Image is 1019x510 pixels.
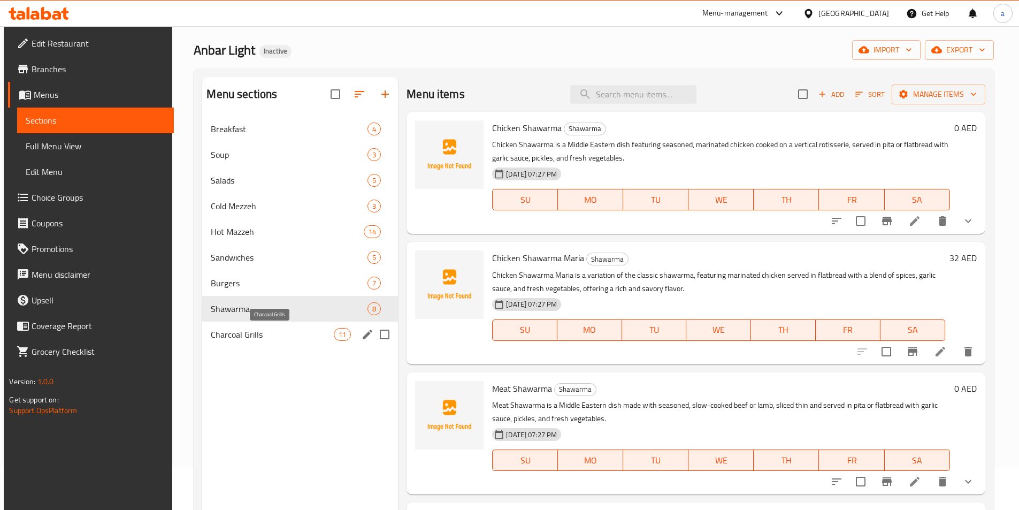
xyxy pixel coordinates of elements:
[8,262,174,287] a: Menu disclaimer
[853,86,887,103] button: Sort
[570,85,696,104] input: search
[819,189,884,210] button: FR
[555,383,596,395] span: Shawarma
[817,88,846,101] span: Add
[562,453,619,468] span: MO
[211,123,367,135] span: Breakfast
[32,37,165,50] span: Edit Restaurant
[954,120,977,135] h6: 0 AED
[751,319,816,341] button: TH
[962,215,975,227] svg: Show Choices
[816,319,880,341] button: FR
[367,302,381,315] div: items
[562,322,618,338] span: MO
[211,148,367,161] span: Soup
[587,253,628,265] span: Shawarma
[849,470,872,493] span: Select to update
[372,81,398,107] button: Add section
[885,450,950,471] button: SA
[874,469,900,494] button: Branch-specific-item
[194,38,255,62] span: Anbar Light
[930,208,955,234] button: delete
[874,208,900,234] button: Branch-specific-item
[368,253,380,263] span: 5
[368,176,380,186] span: 5
[688,450,754,471] button: WE
[32,268,165,281] span: Menu disclaimer
[259,47,292,56] span: Inactive
[202,112,398,352] nav: Menu sections
[259,45,292,58] div: Inactive
[497,322,553,338] span: SU
[202,116,398,142] div: Breakfast4
[26,114,165,127] span: Sections
[755,322,811,338] span: TH
[502,299,561,309] span: [DATE] 07:27 PM
[492,380,552,397] span: Meat Shawarma
[934,345,947,358] a: Edit menu item
[861,43,912,57] span: import
[688,189,754,210] button: WE
[324,83,347,105] span: Select all sections
[37,375,54,389] span: 1.0.0
[955,339,981,364] button: delete
[32,242,165,255] span: Promotions
[949,250,977,265] h6: 32 AED
[211,225,364,238] span: Hot Mazzeh
[492,450,558,471] button: SU
[492,399,949,425] p: Meat Shawarma is a Middle Eastern dish made with seasoned, slow-cooked beef or lamb, sliced thin ...
[206,86,277,102] h2: Menu sections
[930,469,955,494] button: delete
[908,215,921,227] a: Edit menu item
[758,453,815,468] span: TH
[26,165,165,178] span: Edit Menu
[407,86,465,102] h2: Menu items
[211,200,367,212] span: Cold Mezzeh
[925,40,994,60] button: export
[900,88,977,101] span: Manage items
[693,192,749,208] span: WE
[8,31,174,56] a: Edit Restaurant
[892,85,985,104] button: Manage items
[497,453,554,468] span: SU
[691,322,747,338] span: WE
[627,192,684,208] span: TU
[564,123,606,135] div: Shawarma
[492,120,562,136] span: Chicken Shawarma
[368,304,380,314] span: 8
[885,189,950,210] button: SA
[334,330,350,340] span: 11
[211,251,367,264] span: Sandwiches
[622,319,687,341] button: TU
[557,319,622,341] button: MO
[211,302,367,315] div: Shawarma
[359,326,376,342] button: edit
[848,86,892,103] span: Sort items
[754,189,819,210] button: TH
[32,294,165,307] span: Upsell
[889,453,946,468] span: SA
[686,319,751,341] button: WE
[824,469,849,494] button: sort-choices
[364,225,381,238] div: items
[554,383,596,396] div: Shawarma
[32,63,165,75] span: Branches
[368,150,380,160] span: 3
[702,7,768,20] div: Menu-management
[202,270,398,296] div: Burgers7
[202,142,398,168] div: Soup3
[623,450,688,471] button: TU
[8,313,174,339] a: Coverage Report
[955,469,981,494] button: show more
[364,227,380,237] span: 14
[415,250,484,319] img: Chicken Shawarma Maria
[492,319,557,341] button: SU
[334,328,351,341] div: items
[211,277,367,290] span: Burgers
[814,86,848,103] button: Add
[875,340,898,363] span: Select to update
[211,328,334,341] span: Charcoal Grills
[849,210,872,232] span: Select to update
[32,191,165,204] span: Choice Groups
